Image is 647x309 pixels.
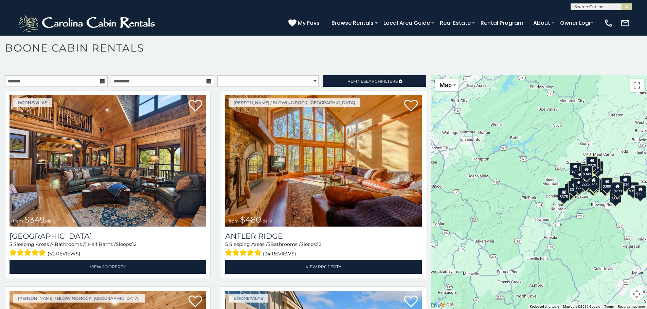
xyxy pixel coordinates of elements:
span: daily [263,218,272,224]
span: Map data ©2025 Google [563,305,600,308]
div: $299 [612,182,624,195]
button: Keyboard shortcuts [530,304,559,309]
span: 5 [268,241,270,247]
div: $255 [589,158,601,171]
div: $315 [587,179,599,192]
a: Add to favorites [188,295,202,309]
span: 12 [317,241,321,247]
div: $635 [570,162,581,175]
a: View Property [225,260,422,274]
img: White-1-2.png [17,13,158,33]
a: Owner Login [557,17,597,29]
div: $250 [592,161,604,174]
span: 4 [52,241,55,247]
span: daily [46,218,56,224]
div: $320 [587,156,598,169]
a: About [530,17,554,29]
a: Open this area in Google Maps (opens a new window) [433,300,455,309]
a: Local Area Guide [380,17,433,29]
a: Antler Ridge from $480 daily [225,95,422,227]
h3: Diamond Creek Lodge [10,232,206,241]
img: phone-regular-white.png [604,18,613,28]
a: Diamond Creek Lodge from $349 daily [10,95,206,227]
a: [GEOGRAPHIC_DATA] [10,232,206,241]
div: Sleeping Areas / Bathrooms / Sleeps: [225,241,422,258]
a: Rental Program [477,17,527,29]
span: Search [363,79,381,84]
div: $355 [627,182,639,195]
div: $325 [569,180,580,193]
span: My Favs [298,19,320,27]
div: $330 [565,184,576,197]
span: $349 [24,215,45,225]
span: from [229,218,239,224]
a: Terms (opens in new tab) [604,305,614,308]
button: Toggle fullscreen view [630,79,644,92]
span: 1 Half Baths / [85,241,116,247]
a: Add to favorites [404,99,418,113]
a: [PERSON_NAME] / Blowing Rock, [GEOGRAPHIC_DATA] [13,294,145,303]
a: Boone/Vilas [13,98,52,107]
a: Add to favorites [404,295,418,309]
a: [PERSON_NAME] / Blowing Rock, [GEOGRAPHIC_DATA] [229,98,360,107]
span: Refine Filters [347,79,398,84]
a: Report a map error [618,305,645,308]
span: $480 [240,215,261,225]
span: 5 [225,241,228,247]
span: Map [439,81,452,89]
a: Boone/Vilas [229,294,268,303]
a: Browse Rentals [328,17,377,29]
img: Diamond Creek Lodge [10,95,206,227]
a: Real Estate [436,17,474,29]
div: $349 [581,165,593,178]
img: mail-regular-white.png [621,18,630,28]
img: Antler Ridge [225,95,422,227]
div: $395 [574,178,585,191]
span: from [13,218,23,224]
span: 12 [132,241,137,247]
a: Add to favorites [188,99,202,113]
div: $375 [558,188,570,201]
div: $350 [610,190,621,202]
div: $395 [588,176,599,189]
div: $410 [575,171,586,184]
button: Change map style [435,79,459,91]
span: 5 [10,241,12,247]
div: $675 [589,177,600,190]
div: $565 [579,163,591,176]
div: Sleeping Areas / Bathrooms / Sleeps: [10,241,206,258]
div: $930 [619,175,631,188]
span: (52 reviews) [48,249,80,258]
img: Google [433,300,455,309]
a: RefineSearchFilters [323,75,426,87]
a: View Property [10,260,206,274]
div: $355 [635,185,646,198]
div: $695 [600,179,611,192]
a: My Favs [288,19,321,27]
span: (34 reviews) [263,249,296,258]
div: $380 [601,177,613,190]
div: $225 [580,175,592,188]
a: Antler Ridge [225,232,422,241]
button: Map camera controls [630,287,644,301]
